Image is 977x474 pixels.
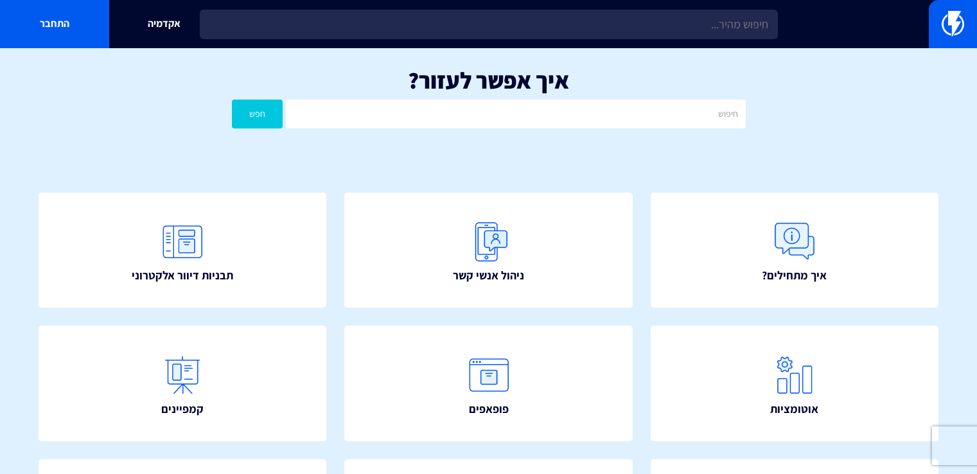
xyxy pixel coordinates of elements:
[200,10,778,39] input: חיפוש מהיר...
[651,326,938,441] a: אוטומציות
[344,326,632,441] a: פופאפים
[344,193,632,308] a: ניהול אנשי קשר
[453,267,524,284] span: ניהול אנשי קשר
[651,193,938,308] a: איך מתחילים?
[232,100,283,128] button: חפש
[286,100,745,128] input: חיפוש
[762,267,827,284] span: איך מתחילים?
[770,401,818,417] span: אוטומציות
[161,401,204,417] span: קמפיינים
[132,267,233,284] span: תבניות דיוור אלקטרוני
[19,67,958,93] h1: איך אפשר לעזור?
[469,401,509,417] span: פופאפים
[39,193,326,308] a: תבניות דיוור אלקטרוני
[39,326,326,441] a: קמפיינים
